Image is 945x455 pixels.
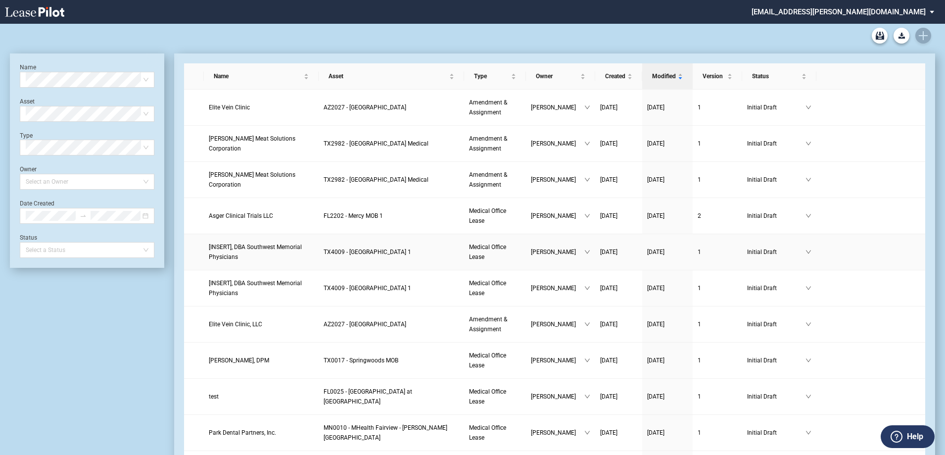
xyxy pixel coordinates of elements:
a: FL2202 - Mercy MOB 1 [324,211,459,221]
span: down [805,357,811,363]
span: down [584,249,590,255]
a: TX4009 - [GEOGRAPHIC_DATA] 1 [324,283,459,293]
span: [DATE] [647,212,664,219]
th: Modified [642,63,693,90]
span: down [584,177,590,183]
span: Type [474,71,509,81]
a: MN0010 - MHealth Fairview - [PERSON_NAME][GEOGRAPHIC_DATA] [324,423,459,443]
span: [DATE] [600,285,617,292]
span: [DATE] [600,393,617,400]
span: down [805,249,811,255]
a: [DATE] [647,392,688,402]
a: [DATE] [647,355,688,365]
span: down [584,357,590,363]
span: TX4009 - Southwest Plaza 1 [324,285,411,292]
a: [DATE] [600,355,637,365]
span: 1 [698,429,701,436]
th: Name [204,63,319,90]
label: Help [907,430,923,443]
span: Amendment & Assignment [469,316,507,333]
span: down [584,104,590,110]
span: Initial Draft [747,428,805,438]
a: [DATE] [600,283,637,293]
span: [PERSON_NAME] [531,175,584,185]
a: test [209,392,314,402]
a: Elite Vein Clinic, LLC [209,319,314,329]
span: Initial Draft [747,102,805,112]
span: [INSERT], DBA Southwest Memorial Physicians [209,280,302,297]
th: Asset [319,63,464,90]
span: TX4009 - Southwest Plaza 1 [324,249,411,255]
a: 1 [698,283,737,293]
span: [PERSON_NAME] [531,392,584,402]
span: down [584,321,590,327]
span: 1 [698,140,701,147]
span: 1 [698,249,701,255]
a: 1 [698,247,737,257]
a: [DATE] [647,102,688,112]
span: Cargill Meat Solutions Corporation [209,135,295,152]
span: Name [214,71,302,81]
span: Modified [652,71,676,81]
span: Initial Draft [747,283,805,293]
a: [DATE] [600,428,637,438]
label: Asset [20,98,35,105]
span: [PERSON_NAME] [531,102,584,112]
span: FL2202 - Mercy MOB 1 [324,212,383,219]
a: 1 [698,175,737,185]
span: Amendment & Assignment [469,99,507,116]
a: TX0017 - Springwoods MOB [324,355,459,365]
a: TX2982 - [GEOGRAPHIC_DATA] Medical [324,139,459,149]
span: [PERSON_NAME] [531,355,584,365]
span: AZ2027 - Medical Plaza III [324,321,406,328]
a: [DATE] [647,428,688,438]
span: Asger Clinical Trials LLC [209,212,273,219]
span: Status [752,71,800,81]
span: [PERSON_NAME] [531,283,584,293]
a: [DATE] [647,139,688,149]
span: Medical Office Lease [469,244,506,260]
span: Initial Draft [747,319,805,329]
a: 2 [698,211,737,221]
a: [DATE] [600,319,637,329]
span: down [805,394,811,400]
a: [DATE] [600,247,637,257]
a: 1 [698,139,737,149]
span: [DATE] [647,176,664,183]
span: down [584,213,590,219]
span: Elite Vein Clinic [209,104,250,111]
span: [DATE] [647,249,664,255]
span: down [805,213,811,219]
span: Initial Draft [747,392,805,402]
span: [PERSON_NAME] [531,139,584,149]
a: Medical Office Lease [469,206,521,226]
a: [DATE] [647,211,688,221]
span: [DATE] [600,249,617,255]
span: down [805,430,811,436]
a: [DATE] [647,247,688,257]
a: 1 [698,319,737,329]
a: Medical Office Lease [469,351,521,370]
a: 1 [698,355,737,365]
a: [DATE] [647,175,688,185]
span: Initial Draft [747,175,805,185]
span: TX2982 - Rosedale Medical [324,140,428,147]
span: Initial Draft [747,355,805,365]
span: Elite Vein Clinic, LLC [209,321,262,328]
span: Amendment & Assignment [469,135,507,152]
span: [DATE] [600,176,617,183]
a: [DATE] [647,319,688,329]
span: Medical Office Lease [469,352,506,369]
a: 1 [698,428,737,438]
span: 1 [698,104,701,111]
span: 1 [698,321,701,328]
a: [DATE] [600,102,637,112]
span: Medical Office Lease [469,280,506,297]
a: Medical Office Lease [469,242,521,262]
a: TX4009 - [GEOGRAPHIC_DATA] 1 [324,247,459,257]
a: [DATE] [600,139,637,149]
span: Owner [536,71,578,81]
a: Amendment & Assignment [469,170,521,190]
span: down [805,321,811,327]
span: Medical Office Lease [469,388,506,405]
